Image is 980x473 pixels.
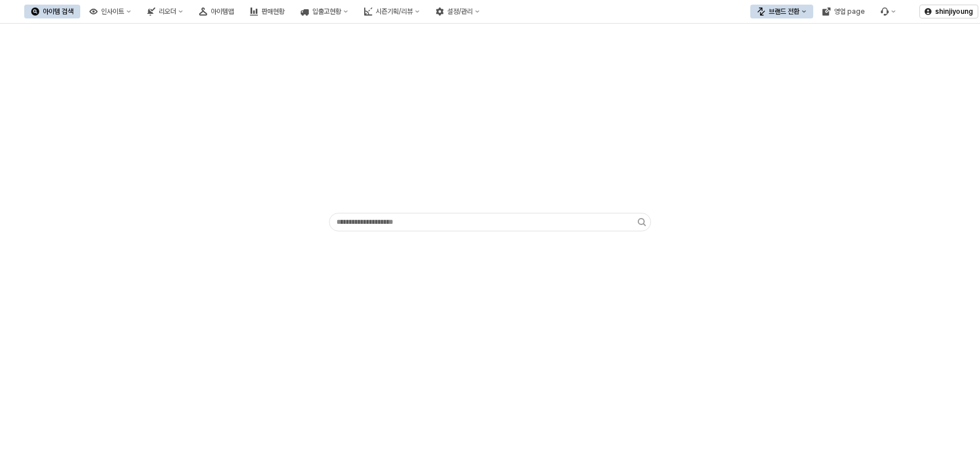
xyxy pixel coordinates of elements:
[24,5,80,18] button: 아이템 검색
[43,7,73,16] div: 아이템 검색
[376,7,413,16] div: 시즌기획/리뷰
[874,5,903,18] div: 버그 제보 및 기능 개선 요청
[834,7,865,16] div: 영업 page
[243,5,291,18] button: 판매현황
[769,7,799,16] div: 브랜드 전환
[750,5,813,18] button: 브랜드 전환
[919,5,978,18] button: shinjiyoung
[429,5,487,18] button: 설정/관리
[294,5,355,18] button: 입출고현황
[159,7,176,16] div: 리오더
[211,7,234,16] div: 아이템맵
[83,5,138,18] button: 인사이트
[261,7,285,16] div: 판매현황
[935,7,973,16] p: shinjiyoung
[140,5,190,18] button: 리오더
[447,7,473,16] div: 설정/관리
[312,7,341,16] div: 입출고현황
[192,5,241,18] button: 아이템맵
[101,7,124,16] div: 인사이트
[816,5,871,18] button: 영업 page
[357,5,427,18] button: 시즌기획/리뷰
